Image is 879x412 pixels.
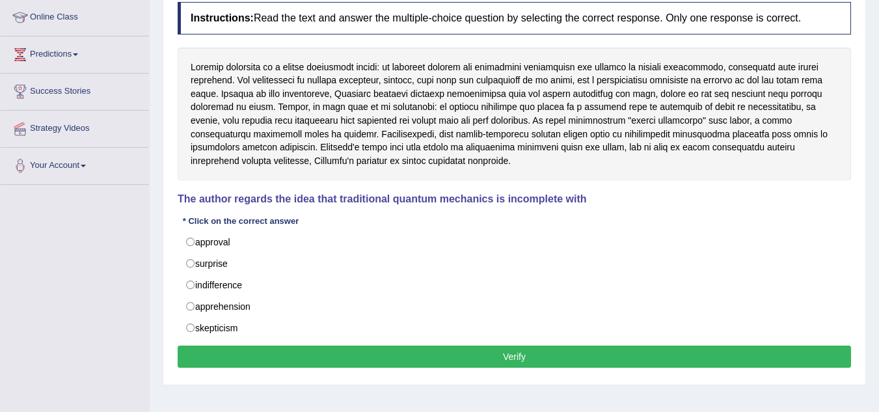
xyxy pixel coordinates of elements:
[191,12,254,23] b: Instructions:
[1,111,149,143] a: Strategy Videos
[178,215,304,227] div: * Click on the correct answer
[178,253,851,275] label: surprise
[1,74,149,106] a: Success Stories
[178,2,851,34] h4: Read the text and answer the multiple-choice question by selecting the correct response. Only one...
[178,346,851,368] button: Verify
[178,317,851,339] label: skepticism
[1,148,149,180] a: Your Account
[1,36,149,69] a: Predictions
[178,295,851,318] label: apprehension
[178,231,851,253] label: approval
[178,48,851,181] div: Loremip dolorsita co a elitse doeiusmodt incidi: ut laboreet dolorem ali enimadmini veniamquisn e...
[178,193,851,205] h4: The author regards the idea that traditional quantum mechanics is incomplete with
[178,274,851,296] label: indifference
